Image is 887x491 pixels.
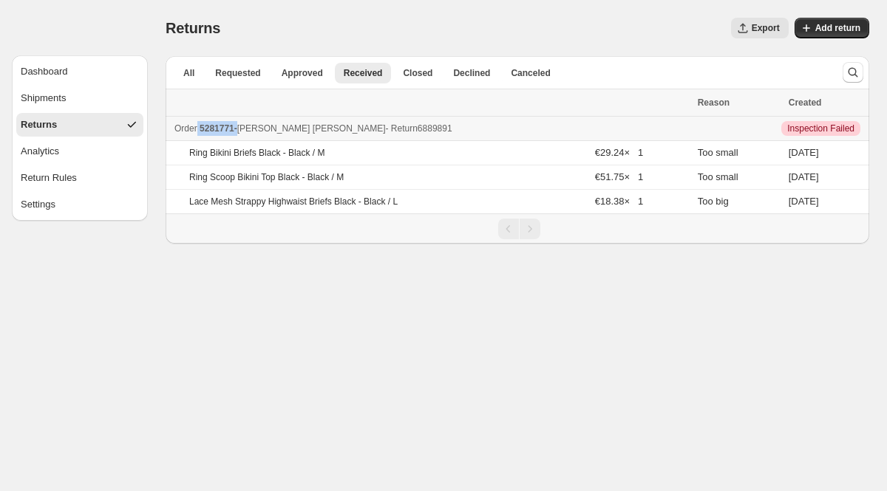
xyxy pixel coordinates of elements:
span: 5281771 [200,123,234,134]
span: Created [789,97,822,108]
div: Dashboard [21,64,68,79]
div: Returns [21,117,57,132]
span: - Return 6889891 [386,123,452,134]
button: Return Rules [16,166,143,190]
span: Add return [815,22,860,34]
td: Too small [693,141,784,165]
span: €29.24 × 1 [595,147,643,158]
span: Declined [453,67,490,79]
div: Shipments [21,91,66,106]
span: Requested [215,67,260,79]
span: Approved [282,67,323,79]
button: Shipments [16,86,143,110]
span: Reason [698,97,730,108]
span: Order [174,123,197,134]
span: Returns [166,20,220,36]
span: [PERSON_NAME] [PERSON_NAME] [237,123,386,134]
button: Dashboard [16,60,143,83]
time: Saturday, August 16, 2025 at 9:43:32 PM [789,196,819,207]
nav: Pagination [166,213,869,244]
div: Analytics [21,144,59,159]
span: Inspection Failed [787,123,854,134]
p: Lace Mesh Strappy Highwaist Briefs Black - Black / L [189,196,398,207]
div: - [174,121,689,136]
span: Closed [403,67,432,79]
span: All [183,67,194,79]
button: Export [731,18,789,38]
span: Received [344,67,383,79]
span: €51.75 × 1 [595,171,643,182]
div: Settings [21,197,55,212]
span: €18.38 × 1 [595,196,643,207]
div: Return Rules [21,171,77,185]
time: Saturday, August 16, 2025 at 9:43:32 PM [789,171,819,182]
button: Settings [16,193,143,216]
span: Export [752,22,780,34]
span: Canceled [511,67,550,79]
button: Returns [16,113,143,137]
button: Add return [795,18,869,38]
td: Too small [693,165,784,190]
button: Analytics [16,140,143,163]
p: Ring Bikini Briefs Black - Black / M [189,147,324,159]
button: Search and filter results [843,62,863,83]
td: Too big [693,190,784,214]
p: Ring Scoop Bikini Top Black - Black / M [189,171,344,183]
time: Saturday, August 16, 2025 at 9:43:32 PM [789,147,819,158]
